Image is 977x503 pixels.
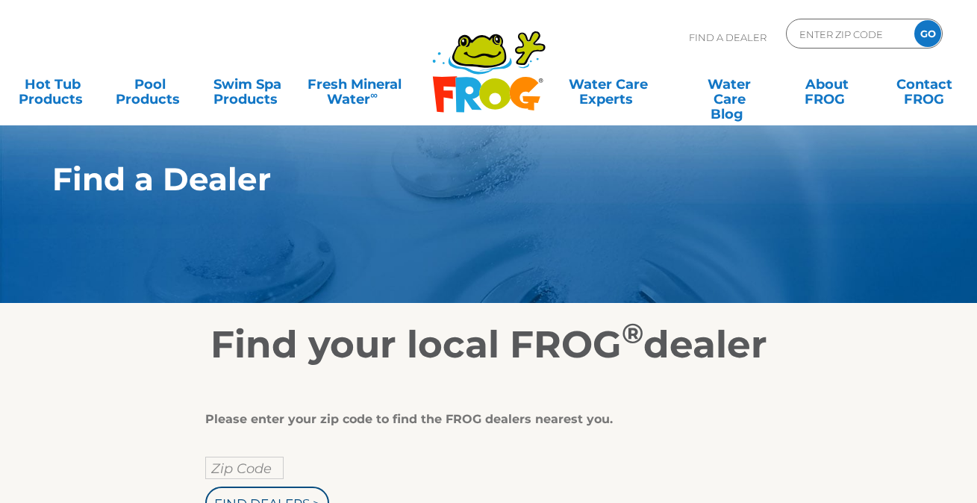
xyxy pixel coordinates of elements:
h2: Find your local FROG dealer [30,322,948,367]
a: AboutFROG [789,69,865,99]
sup: ∞ [370,89,378,101]
sup: ® [622,316,643,350]
h1: Find a Dealer [52,161,856,197]
input: Zip Code Form [798,23,899,45]
a: Fresh MineralWater∞ [308,69,402,99]
a: ContactFROG [886,69,962,99]
a: PoolProducts [113,69,189,99]
p: Find A Dealer [689,19,767,56]
a: Hot TubProducts [15,69,91,99]
input: GO [914,20,941,47]
div: Please enter your zip code to find the FROG dealers nearest you. [205,412,761,427]
a: Swim SpaProducts [210,69,286,99]
a: Water CareBlog [691,69,767,99]
a: Water CareExperts [546,69,669,99]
